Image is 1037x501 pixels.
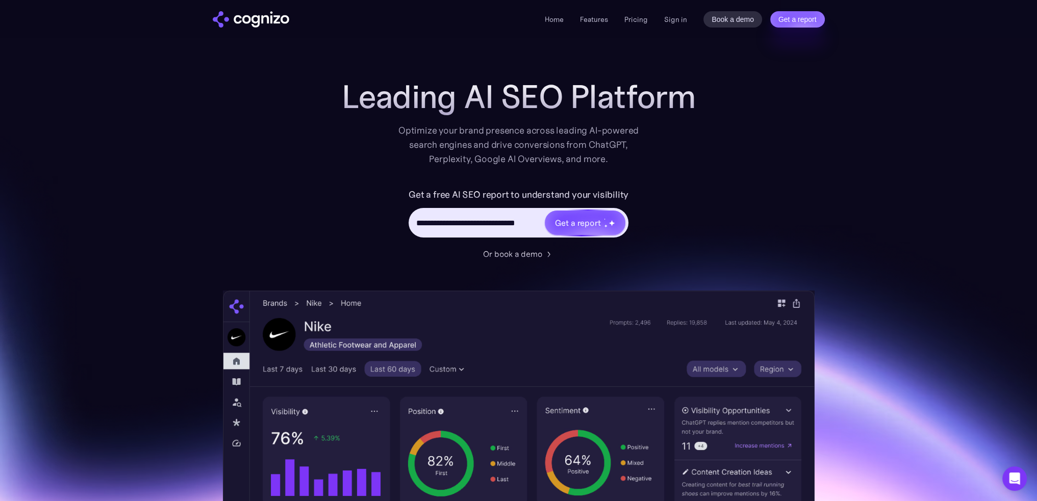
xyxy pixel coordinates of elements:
[544,209,626,236] a: Get a reportstarstarstar
[609,220,615,226] img: star
[545,15,564,24] a: Home
[213,11,289,28] img: cognizo logo
[483,248,554,260] a: Or book a demo
[703,11,762,28] a: Book a demo
[604,218,605,220] img: star
[409,187,628,243] form: Hero URL Input Form
[770,11,825,28] a: Get a report
[342,78,696,115] h1: Leading AI SEO Platform
[393,123,644,166] div: Optimize your brand presence across leading AI-powered search engines and drive conversions from ...
[604,224,608,228] img: star
[1002,466,1027,491] div: Open Intercom Messenger
[555,217,601,229] div: Get a report
[580,15,608,24] a: Features
[664,13,687,25] a: Sign in
[409,187,628,203] label: Get a free AI SEO report to understand your visibility
[483,248,542,260] div: Or book a demo
[213,11,289,28] a: home
[624,15,648,24] a: Pricing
